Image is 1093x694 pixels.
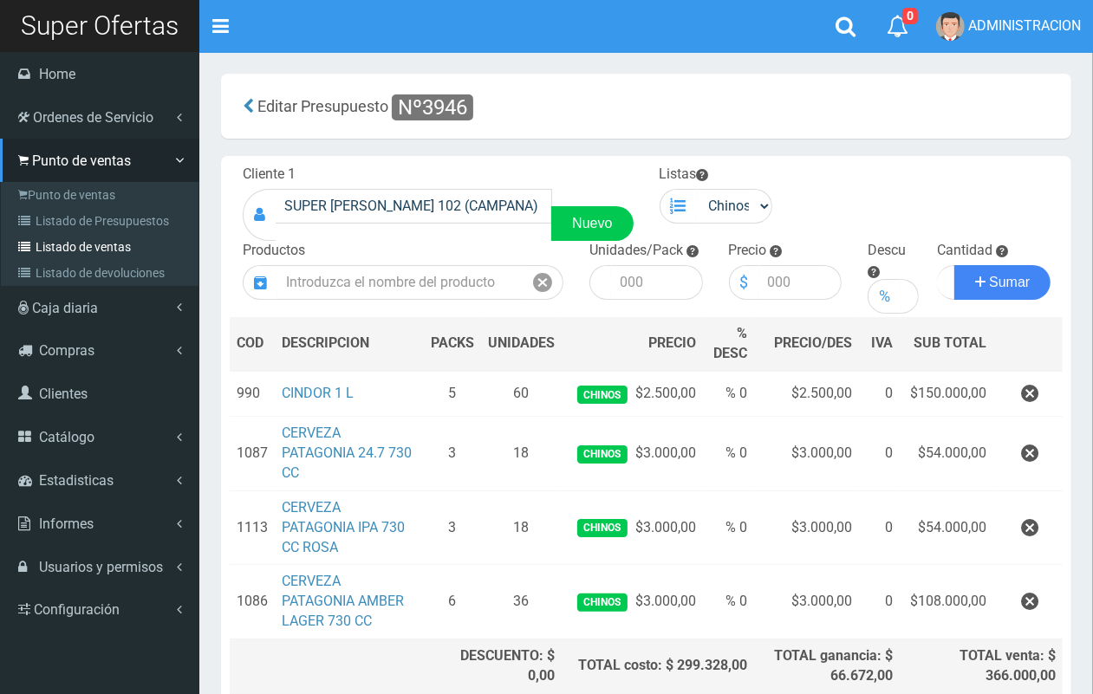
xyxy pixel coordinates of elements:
td: $3.000,00 [562,417,703,491]
th: UNIDADES [481,317,562,372]
span: Chinos [577,519,627,537]
span: Estadisticas [39,472,114,489]
input: 000 [901,279,919,314]
label: Cliente 1 [243,165,296,185]
div: % [868,279,901,314]
td: $3.000,00 [562,565,703,639]
span: Informes [39,516,94,532]
div: $ [729,265,759,300]
a: Nuevo [551,206,633,241]
td: 60 [481,371,562,417]
td: % 0 [704,565,755,639]
td: 18 [481,490,562,565]
span: IVA [871,334,893,351]
input: 000 [759,265,842,300]
td: 6 [424,565,481,639]
td: 1086 [230,565,275,639]
span: PRECIO/DES [774,334,852,351]
span: Punto de ventas [32,152,131,169]
span: Compras [39,342,94,359]
div: TOTAL costo: $ 299.328,00 [569,656,747,676]
label: Productos [243,241,305,261]
span: Chinos [577,445,627,464]
span: Nº3946 [392,94,473,120]
div: DESCUENTO: $ 0,00 [431,646,555,686]
a: Punto de ventas [5,182,198,208]
td: $54.000,00 [900,490,994,565]
span: Configuración [34,601,120,618]
a: Listado de ventas [5,234,198,260]
a: Listado de devoluciones [5,260,198,286]
input: 000 [611,265,702,300]
span: Chinos [577,386,627,404]
td: $2.500,00 [755,371,860,417]
span: SUB TOTAL [914,334,987,353]
input: Introduzca el nombre del producto [277,265,523,300]
td: 0 [859,490,900,565]
span: Chinos [577,593,627,612]
th: PACKS [424,317,481,372]
span: Editar Presupuesto [257,97,388,115]
th: COD [230,317,275,372]
td: 3 [424,490,481,565]
td: 1113 [230,490,275,565]
img: User Image [936,12,965,41]
button: Sumar [954,265,1051,300]
td: % 0 [704,490,755,565]
input: Cantidad [937,265,955,300]
span: Caja diaria [32,300,98,316]
td: 0 [859,565,900,639]
a: Listado de Presupuestos [5,208,198,234]
td: 18 [481,417,562,491]
label: Cantidad [937,241,992,261]
span: Ordenes de Servicio [33,109,153,126]
td: $3.000,00 [755,417,860,491]
a: CINDOR 1 L [282,385,354,401]
span: ADMINISTRACION [968,17,1081,34]
span: 0 [902,8,918,24]
td: 5 [424,371,481,417]
td: $3.000,00 [562,490,703,565]
label: Listas [660,165,709,185]
td: $3.000,00 [755,565,860,639]
td: 0 [859,371,900,417]
span: % DESC [714,325,748,361]
td: $54.000,00 [900,417,994,491]
div: TOTAL venta: $ 366.000,00 [907,646,1056,686]
span: PRECIO [649,334,697,353]
span: Super Ofertas [21,10,179,41]
td: $3.000,00 [755,490,860,565]
span: CRIPCION [307,334,369,351]
td: $150.000,00 [900,371,994,417]
td: 3 [424,417,481,491]
td: $2.500,00 [562,371,703,417]
span: Usuarios y permisos [39,559,163,575]
input: Consumidor Final [276,189,552,224]
td: 990 [230,371,275,417]
a: CERVEZA PATAGONIA IPA 730 CC ROSA [282,499,405,555]
span: Home [39,66,75,82]
span: Clientes [39,386,88,402]
a: CERVEZA PATAGONIA 24.7 730 CC [282,425,412,481]
td: 0 [859,417,900,491]
td: 36 [481,565,562,639]
div: TOTAL ganancia: $ 66.672,00 [762,646,893,686]
td: % 0 [704,417,755,491]
td: % 0 [704,371,755,417]
label: Descu [868,241,906,261]
a: CERVEZA PATAGONIA AMBER LAGER 730 CC [282,573,404,629]
th: DES [275,317,424,372]
span: Catálogo [39,429,94,445]
td: 1087 [230,417,275,491]
td: $108.000,00 [900,565,994,639]
label: Precio [729,241,767,261]
label: Unidades/Pack [589,241,683,261]
span: Sumar [989,275,1030,289]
